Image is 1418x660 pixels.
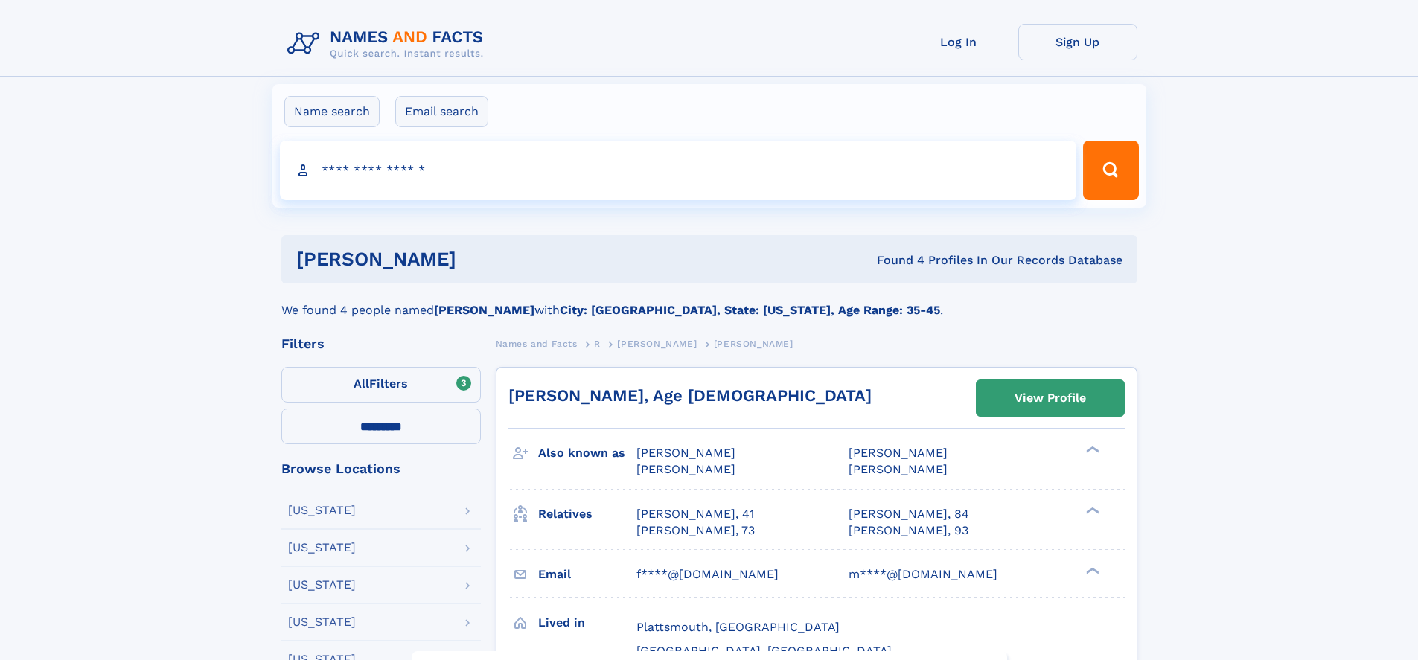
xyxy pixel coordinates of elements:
[288,504,356,516] div: [US_STATE]
[594,334,601,353] a: R
[1082,505,1100,515] div: ❯
[1018,24,1137,60] a: Sign Up
[395,96,488,127] label: Email search
[849,446,948,460] span: [PERSON_NAME]
[1015,381,1086,415] div: View Profile
[977,380,1124,416] a: View Profile
[496,334,578,353] a: Names and Facts
[288,616,356,628] div: [US_STATE]
[354,377,369,391] span: All
[281,24,496,64] img: Logo Names and Facts
[849,506,969,522] a: [PERSON_NAME], 84
[434,303,534,317] b: [PERSON_NAME]
[666,252,1122,269] div: Found 4 Profiles In Our Records Database
[636,462,735,476] span: [PERSON_NAME]
[849,462,948,476] span: [PERSON_NAME]
[281,462,481,475] div: Browse Locations
[636,446,735,460] span: [PERSON_NAME]
[281,337,481,350] div: Filters
[594,339,601,349] span: R
[849,522,968,539] a: [PERSON_NAME], 93
[1082,445,1100,455] div: ❯
[636,620,840,634] span: Plattsmouth, [GEOGRAPHIC_DATA]
[714,339,793,349] span: [PERSON_NAME]
[636,506,754,522] a: [PERSON_NAME], 41
[281,367,481,403] label: Filters
[280,141,1077,200] input: search input
[284,96,380,127] label: Name search
[288,579,356,591] div: [US_STATE]
[636,522,755,539] a: [PERSON_NAME], 73
[538,502,636,527] h3: Relatives
[560,303,940,317] b: City: [GEOGRAPHIC_DATA], State: [US_STATE], Age Range: 35-45
[636,644,892,658] span: [GEOGRAPHIC_DATA], [GEOGRAPHIC_DATA]
[508,386,872,405] a: [PERSON_NAME], Age [DEMOGRAPHIC_DATA]
[281,283,1137,319] div: We found 4 people named with .
[899,24,1018,60] a: Log In
[1082,566,1100,575] div: ❯
[617,334,697,353] a: [PERSON_NAME]
[1083,141,1138,200] button: Search Button
[288,542,356,554] div: [US_STATE]
[617,339,697,349] span: [PERSON_NAME]
[538,610,636,635] h3: Lived in
[538,562,636,587] h3: Email
[296,250,667,269] h1: [PERSON_NAME]
[538,440,636,466] h3: Also known as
